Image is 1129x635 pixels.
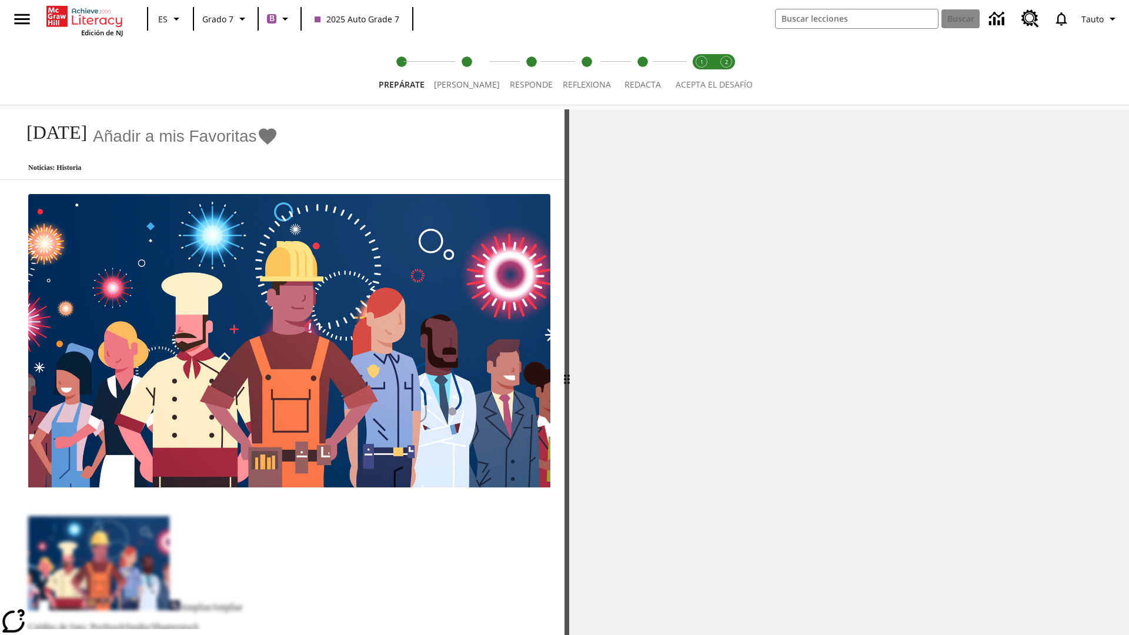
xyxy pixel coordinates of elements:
button: Responde step 3 of 5 [500,40,563,105]
button: Boost El color de la clase es morado/púrpura. Cambiar el color de la clase. [262,8,297,29]
span: Grado 7 [202,13,233,25]
span: Prepárate [379,79,425,90]
div: Portada [46,4,123,37]
span: Añadir a mis Favoritas [93,127,257,146]
span: Responde [510,79,553,90]
button: Lenguaje: ES, Selecciona un idioma [152,8,189,29]
div: Pulsa la tecla de intro o la barra espaciadora y luego presiona las flechas de derecha e izquierd... [564,109,569,635]
button: Lee step 2 of 5 [425,40,509,105]
button: Perfil/Configuración [1077,8,1124,29]
p: Noticias: Historia [14,163,278,172]
button: Acepta el desafío contesta step 2 of 2 [709,40,743,105]
button: Prepárate step 1 of 5 [369,40,434,105]
a: Centro de información [982,3,1014,35]
button: Redacta step 5 of 5 [611,40,674,105]
img: una pancarta con fondo azul muestra la ilustración de una fila de diferentes hombres y mujeres co... [28,194,550,488]
span: 2025 Auto Grade 7 [315,13,399,25]
a: Centro de recursos, Se abrirá en una pestaña nueva. [1014,3,1046,35]
span: ES [158,13,168,25]
span: Edición de NJ [81,28,123,37]
a: Notificaciones [1046,4,1077,34]
text: 1 [700,58,703,66]
span: Reflexiona [563,79,611,90]
input: Buscar campo [776,9,938,28]
button: Grado: Grado 7, Elige un grado [198,8,254,29]
span: Tauto [1081,13,1104,25]
span: B [269,11,275,26]
button: Reflexiona step 4 of 5 [553,40,620,105]
text: 2 [725,58,728,66]
span: Redacta [624,79,661,90]
h1: [DATE] [14,122,87,143]
span: [PERSON_NAME] [434,79,500,90]
button: Acepta el desafío lee step 1 of 2 [684,40,719,105]
button: Añadir a mis Favoritas - Día del Trabajo [93,126,278,146]
div: activity [569,109,1129,635]
button: Abrir el menú lateral [5,2,39,36]
span: ACEPTA EL DESAFÍO [676,79,753,90]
